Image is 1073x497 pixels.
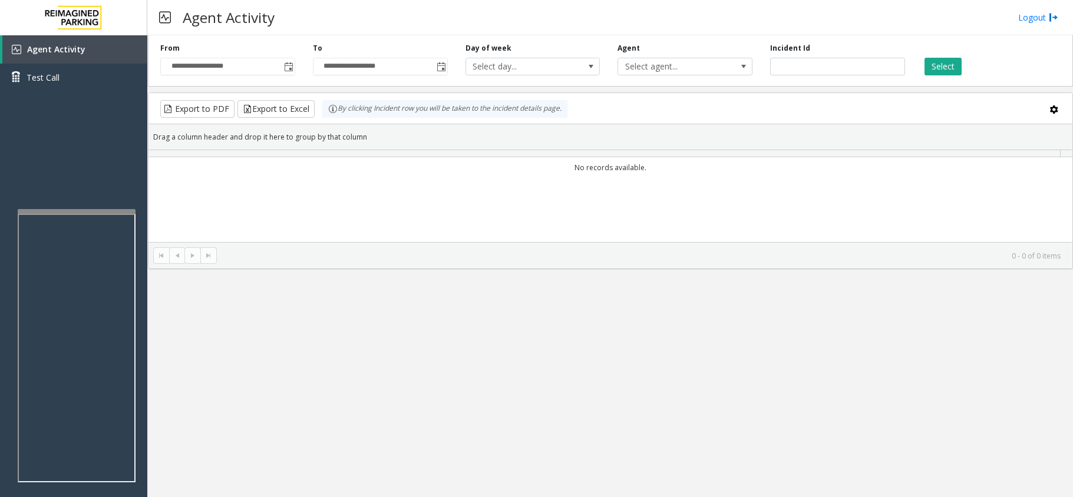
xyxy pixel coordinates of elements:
[328,104,338,114] img: infoIcon.svg
[313,43,322,54] label: To
[12,45,21,54] img: 'icon'
[1049,11,1058,24] img: logout
[224,251,1061,261] kendo-pager-info: 0 - 0 of 0 items
[148,127,1072,147] div: Drag a column header and drop it here to group by that column
[237,100,315,118] button: Export to Excel
[770,43,810,54] label: Incident Id
[160,43,180,54] label: From
[148,157,1072,178] td: No records available.
[1018,11,1058,24] a: Logout
[27,44,85,55] span: Agent Activity
[27,71,60,84] span: Test Call
[618,58,725,75] span: Select agent...
[148,150,1072,242] div: Data table
[618,43,640,54] label: Agent
[466,58,573,75] span: Select day...
[159,3,171,32] img: pageIcon
[282,58,295,75] span: Toggle popup
[465,43,511,54] label: Day of week
[322,100,567,118] div: By clicking Incident row you will be taken to the incident details page.
[925,58,962,75] button: Select
[2,35,147,64] a: Agent Activity
[160,100,235,118] button: Export to PDF
[177,3,280,32] h3: Agent Activity
[434,58,447,75] span: Toggle popup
